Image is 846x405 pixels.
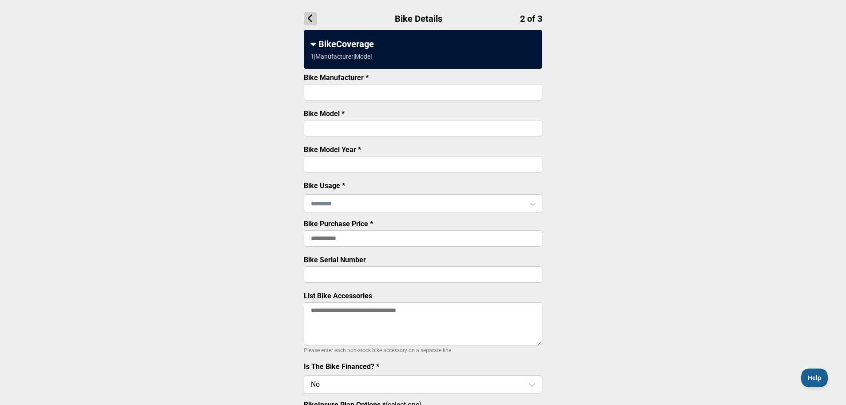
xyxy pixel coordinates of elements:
[304,12,542,25] h1: Bike Details
[304,145,361,154] label: Bike Model Year *
[304,73,369,82] label: Bike Manufacturer *
[304,220,373,228] label: Bike Purchase Price *
[304,181,345,190] label: Bike Usage *
[304,362,379,371] label: Is The Bike Financed? *
[304,345,542,356] p: Please enter each non-stock bike accessory on a separate line
[520,13,542,24] span: 2 of 3
[801,369,828,387] iframe: Toggle Customer Support
[304,256,366,264] label: Bike Serial Number
[304,292,372,300] label: List Bike Accessories
[304,109,345,118] label: Bike Model *
[310,39,536,49] div: BikeCoverage
[310,53,372,60] div: 1 | Manufacturer | Model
